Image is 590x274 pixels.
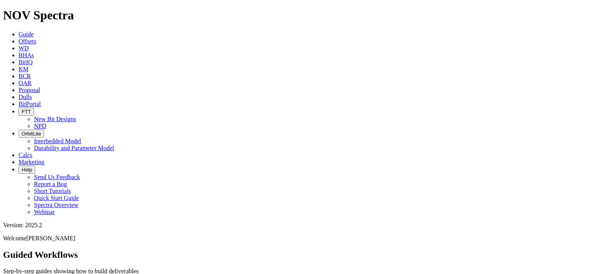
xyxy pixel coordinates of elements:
[19,66,29,72] a: KM
[19,108,34,116] button: FTT
[34,116,76,122] a: New Bit Designs
[34,195,79,201] a: Quick Start Guide
[19,52,34,58] a: BHAs
[19,87,40,93] a: Proposal
[19,31,34,38] a: Guide
[34,181,67,187] a: Report a Bug
[19,101,41,107] a: BitPortal
[19,152,32,158] a: Calcs
[19,80,32,86] a: OAR
[19,94,32,100] a: Dulls
[19,159,44,165] a: Marketing
[34,188,71,194] a: Short Tutorials
[3,250,587,260] h2: Guided Workflows
[3,235,587,242] p: Welcome
[22,131,41,137] span: OrbitLite
[3,222,587,229] div: Version: 2025.2
[19,166,35,174] button: Help
[34,209,55,215] a: Webinar
[34,123,46,129] a: NPD
[34,145,114,151] a: Durability and Parameter Model
[34,174,80,180] a: Send Us Feedback
[19,38,36,45] a: Offsets
[19,130,44,138] button: OrbitLite
[3,8,587,22] h1: NOV Spectra
[34,138,81,144] a: Interbedded Model
[22,167,32,173] span: Help
[19,45,29,51] a: WD
[26,235,75,241] span: [PERSON_NAME]
[19,73,31,79] a: BCR
[19,59,32,65] a: BitIQ
[22,109,31,115] span: FTT
[34,202,78,208] a: Spectra Overview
